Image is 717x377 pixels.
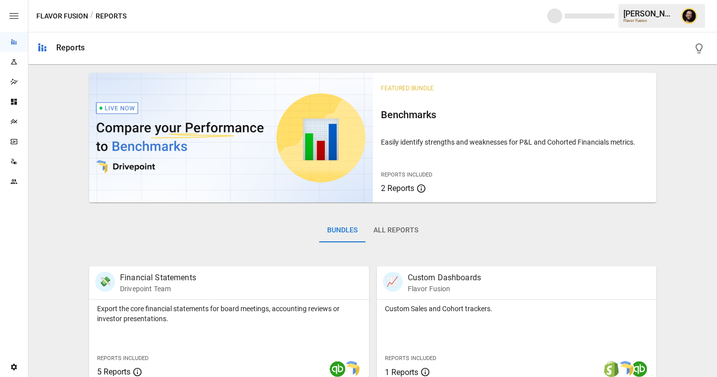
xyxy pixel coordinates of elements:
[97,355,148,362] span: Reports Included
[120,272,196,284] p: Financial Statements
[330,361,346,377] img: quickbooks
[675,2,703,30] button: Ciaran Nugent
[120,284,196,294] p: Drivepoint Team
[319,218,365,242] button: Bundles
[344,361,359,377] img: smart model
[381,184,414,193] span: 2 Reports
[36,10,88,22] button: Flavor Fusion
[631,361,647,377] img: quickbooks
[408,272,481,284] p: Custom Dashboards
[383,272,403,292] div: 📈
[381,137,649,147] p: Easily identify strengths and weaknesses for P&L and Cohorted Financials metrics.
[89,73,373,202] img: video thumbnail
[408,284,481,294] p: Flavor Fusion
[381,107,649,123] h6: Benchmarks
[95,272,115,292] div: 💸
[385,355,436,362] span: Reports Included
[381,85,434,92] span: Featured Bundle
[97,304,361,324] p: Export the core financial statements for board meetings, accounting reviews or investor presentat...
[623,18,675,23] div: Flavor Fusion
[603,361,619,377] img: shopify
[56,43,85,52] div: Reports
[623,9,675,18] div: [PERSON_NAME]
[617,361,633,377] img: smart model
[385,368,418,377] span: 1 Reports
[365,218,426,242] button: All Reports
[381,172,432,178] span: Reports Included
[90,10,94,22] div: /
[97,367,130,377] span: 5 Reports
[681,8,697,24] img: Ciaran Nugent
[385,304,649,314] p: Custom Sales and Cohort trackers.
